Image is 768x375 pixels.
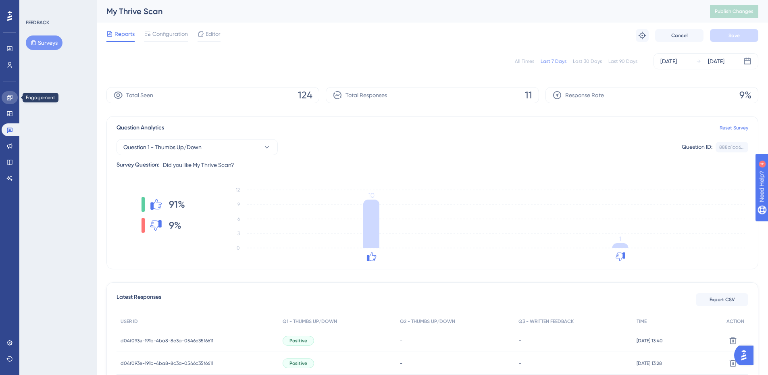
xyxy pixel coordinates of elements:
span: Save [728,32,740,39]
span: Cancel [671,32,688,39]
button: Save [710,29,758,42]
div: [DATE] [660,56,677,66]
div: 888a1cd6... [719,144,745,150]
div: My Thrive Scan [106,6,690,17]
div: All Times [515,58,534,65]
div: FEEDBACK [26,19,49,26]
span: 91% [169,198,185,211]
span: ACTION [726,318,744,325]
span: - [400,360,402,367]
a: Reset Survey [720,125,748,131]
span: Positive [289,337,307,344]
button: Question 1 - Thumbs Up/Down [117,139,278,155]
span: 124 [298,89,312,102]
span: 9% [739,89,751,102]
div: 4 [56,4,58,10]
tspan: 6 [237,216,240,222]
span: Latest Responses [117,292,161,307]
div: Last 90 Days [608,58,637,65]
span: d04f093e-191b-4ba8-8c3a-0546c35f6611 [121,360,213,367]
span: Q1 - THUMBS UP/DOWN [283,318,337,325]
button: Surveys [26,35,62,50]
button: Cancel [655,29,703,42]
span: Question 1 - Thumbs Up/Down [123,142,202,152]
tspan: 9 [237,202,240,207]
button: Publish Changes [710,5,758,18]
div: Last 30 Days [573,58,602,65]
iframe: UserGuiding AI Assistant Launcher [734,343,758,367]
span: [DATE] 13:28 [637,360,662,367]
tspan: 10 [368,192,375,199]
span: Reports [114,29,135,39]
div: - [518,337,629,344]
span: TIME [637,318,647,325]
span: 11 [525,89,532,102]
div: Last 7 Days [541,58,566,65]
span: d04f093e-191b-4ba8-8c3a-0546c35f6611 [121,337,213,344]
div: [DATE] [708,56,724,66]
span: Q3 - WRITTEN FEEDBACK [518,318,574,325]
span: Configuration [152,29,188,39]
span: Total Seen [126,90,153,100]
tspan: 0 [237,245,240,251]
span: Response Rate [565,90,604,100]
div: - [518,359,629,367]
span: Export CSV [710,296,735,303]
span: [DATE] 13:40 [637,337,663,344]
tspan: 3 [237,231,240,236]
span: 9% [169,219,181,232]
span: Did you like My Thrive Scan? [163,160,234,170]
tspan: 1 [619,235,621,243]
span: Question Analytics [117,123,164,133]
button: Export CSV [696,293,748,306]
span: Positive [289,360,307,367]
div: Survey Question: [117,160,160,170]
span: Total Responses [345,90,387,100]
span: Editor [206,29,221,39]
span: Need Help? [19,2,50,12]
span: USER ID [121,318,138,325]
span: - [400,337,402,344]
span: Q2 - THUMBS UP/DOWN [400,318,455,325]
span: Publish Changes [715,8,753,15]
tspan: 12 [236,187,240,193]
div: Question ID: [682,142,712,152]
